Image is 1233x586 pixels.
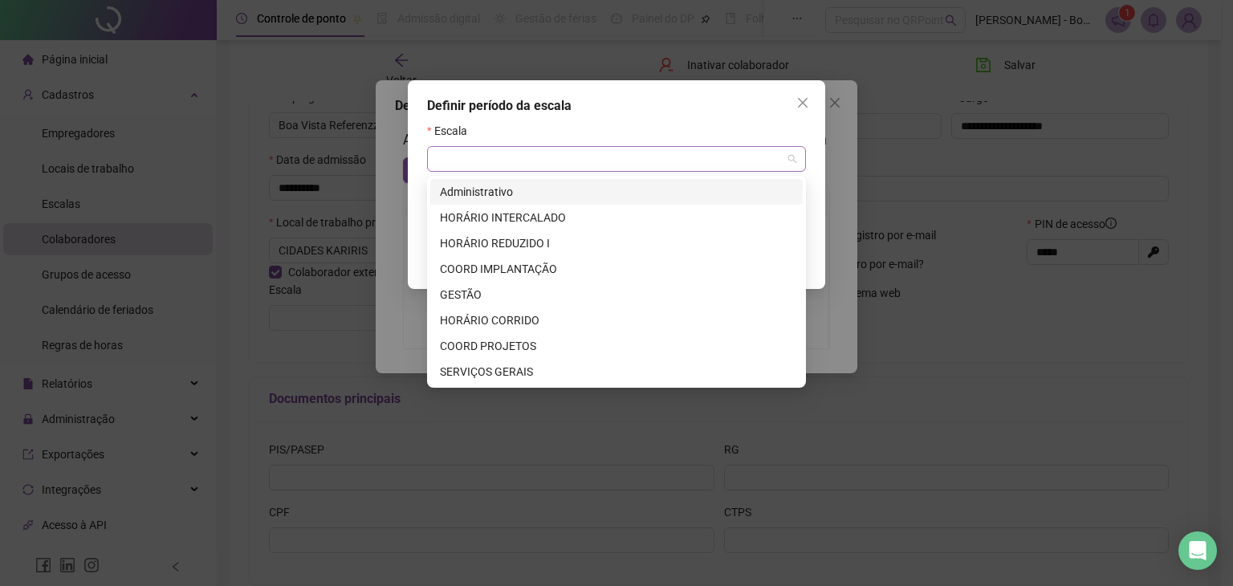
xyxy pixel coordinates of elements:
div: HORÁRIO REDUZIDO I [440,234,793,252]
div: Administrativo [440,183,793,201]
div: Definir período da escala [427,96,806,116]
div: COORD PROJETOS [440,337,793,355]
button: Close [790,90,816,116]
div: GESTÃO [440,286,793,303]
div: HORÁRIO CORRIDO [430,307,803,333]
label: Escala [427,122,478,140]
div: SERVIÇOS GERAIS [430,359,803,385]
div: HORÁRIO CORRIDO [440,311,793,329]
div: Administrativo [430,179,803,205]
div: HORÁRIO INTERCALADO [430,205,803,230]
div: COORD IMPLANTAÇÃO [440,260,793,278]
div: GESTÃO [430,282,803,307]
div: COORD IMPLANTAÇÃO [430,256,803,282]
div: SERVIÇOS GERAIS [440,363,793,380]
div: HORÁRIO REDUZIDO I [430,230,803,256]
span: close [796,96,809,109]
div: COORD PROJETOS [430,333,803,359]
div: Open Intercom Messenger [1178,531,1217,570]
div: HORÁRIO INTERCALADO [440,209,793,226]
